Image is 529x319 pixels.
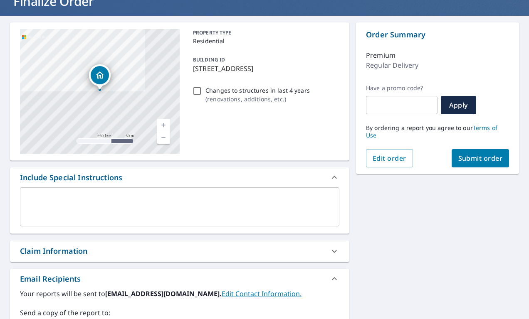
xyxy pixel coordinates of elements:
p: By ordering a report you agree to our [366,124,509,139]
p: PROPERTY TYPE [193,29,336,37]
div: Dropped pin, building 1, Residential property, 7804 Locust Leaf Ln Alexandria, VA 22315 [89,64,111,90]
a: Current Level 17, Zoom Out [157,131,170,144]
div: Email Recipients [20,273,81,285]
p: Premium [366,50,396,60]
div: Claim Information [10,240,349,262]
a: Terms of Use [366,124,497,139]
div: Include Special Instructions [20,172,122,183]
label: Send a copy of the report to: [20,308,339,318]
p: [STREET_ADDRESS] [193,64,336,74]
a: Current Level 17, Zoom In [157,119,170,131]
span: Edit order [373,154,406,163]
p: ( renovations, additions, etc. ) [205,95,310,103]
p: Changes to structures in last 4 years [205,86,310,95]
p: Order Summary [366,29,509,40]
span: Submit order [458,154,503,163]
p: Regular Delivery [366,60,418,70]
p: BUILDING ID [193,56,225,63]
span: Apply [447,101,470,110]
button: Apply [441,96,476,114]
div: Claim Information [20,245,88,257]
button: Edit order [366,149,413,167]
div: Include Special Instructions [10,167,349,187]
label: Have a promo code? [366,84,438,92]
a: EditContactInfo [222,289,302,298]
button: Submit order [452,149,509,167]
p: Residential [193,37,336,45]
b: [EMAIL_ADDRESS][DOMAIN_NAME]. [105,289,222,298]
label: Your reports will be sent to [20,289,339,299]
div: Email Recipients [10,269,349,289]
